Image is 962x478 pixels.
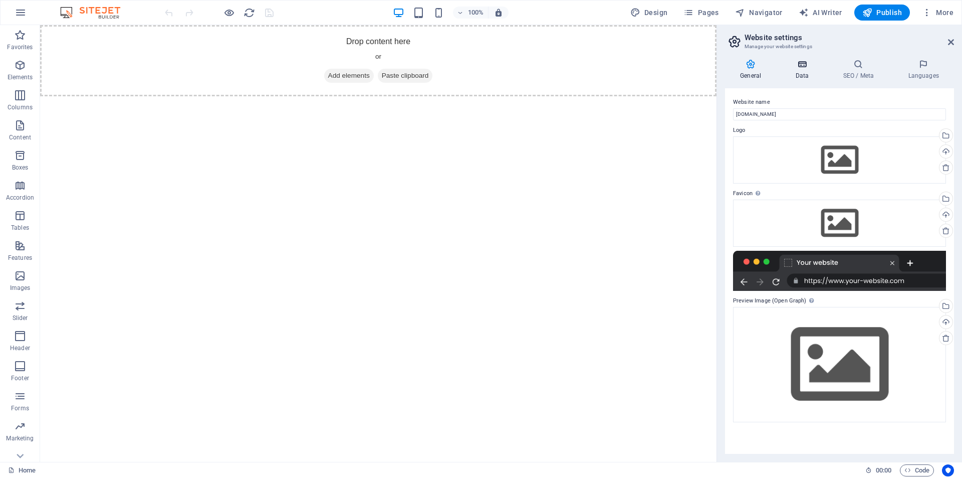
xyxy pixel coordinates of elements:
button: Code [900,464,934,476]
button: reload [243,7,255,19]
button: More [918,5,957,21]
button: Pages [679,5,723,21]
div: Select files from the file manager, stock photos, or upload file(s) [733,136,946,184]
button: Publish [854,5,910,21]
p: Slider [13,314,28,322]
p: Accordion [6,194,34,202]
h4: Data [780,59,828,80]
div: Select files from the file manager, stock photos, or upload file(s) [733,307,946,422]
label: Favicon [733,188,946,200]
p: Columns [8,103,33,111]
p: Elements [8,73,33,81]
input: Name... [733,108,946,120]
h4: General [725,59,780,80]
span: Code [904,464,929,476]
p: Footer [11,374,29,382]
span: Navigator [735,8,783,18]
span: 00 00 [876,464,891,476]
img: Editor Logo [58,7,133,19]
button: Design [626,5,672,21]
span: More [922,8,953,18]
p: Favorites [7,43,33,51]
button: Usercentrics [942,464,954,476]
span: Add elements [284,44,334,58]
i: Reload page [244,7,255,19]
p: Boxes [12,164,29,172]
h4: SEO / Meta [828,59,893,80]
span: Design [630,8,668,18]
p: Images [10,284,31,292]
p: Tables [11,224,29,232]
h3: Manage your website settings [745,42,934,51]
p: Marketing [6,434,34,442]
label: Logo [733,124,946,136]
span: AI Writer [799,8,842,18]
h2: Website settings [745,33,954,42]
div: Design (Ctrl+Alt+Y) [626,5,672,21]
label: Website name [733,96,946,108]
div: Select files from the file manager, stock photos, or upload file(s) [733,200,946,247]
button: 100% [453,7,489,19]
p: Features [8,254,32,262]
span: Pages [683,8,718,18]
p: Forms [11,404,29,412]
button: Click here to leave preview mode and continue editing [223,7,235,19]
p: Header [10,344,30,352]
h6: 100% [468,7,484,19]
label: Preview Image (Open Graph) [733,295,946,307]
p: Content [9,133,31,141]
a: Click to cancel selection. Double-click to open Pages [8,464,36,476]
button: AI Writer [795,5,846,21]
h4: Languages [893,59,954,80]
h6: Session time [865,464,892,476]
span: : [883,466,884,474]
span: Publish [862,8,902,18]
span: Paste clipboard [338,44,393,58]
i: On resize automatically adjust zoom level to fit chosen device. [494,8,503,17]
button: Navigator [731,5,787,21]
